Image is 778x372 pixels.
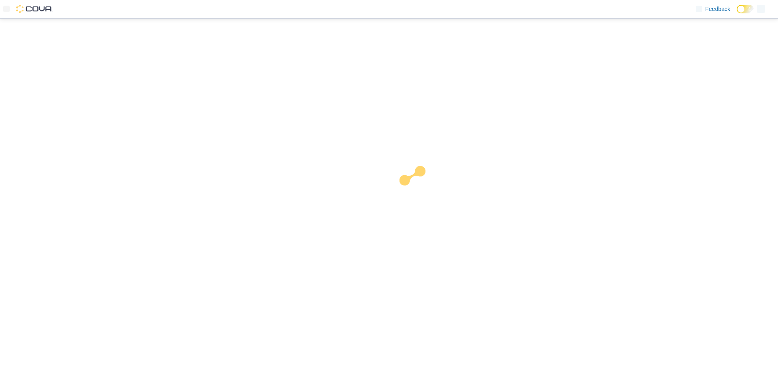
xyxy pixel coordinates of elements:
a: Feedback [693,1,733,17]
input: Dark Mode [737,5,754,13]
span: Feedback [705,5,730,13]
img: Cova [16,5,53,13]
img: cova-loader [389,160,450,221]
